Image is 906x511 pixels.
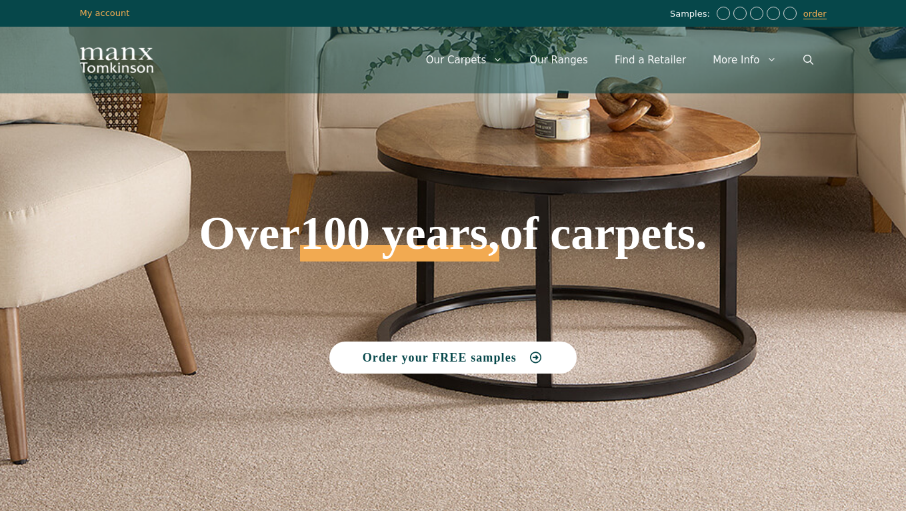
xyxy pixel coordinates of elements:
a: Our Carpets [413,40,517,80]
h1: Over of carpets. [80,113,827,262]
a: My account [80,8,130,18]
span: Samples: [670,9,713,20]
a: Our Ranges [516,40,601,80]
img: Manx Tomkinson [80,47,153,73]
a: order [803,9,827,19]
a: More Info [699,40,789,80]
a: Order your FREE samples [329,342,577,374]
span: 100 years, [300,221,499,262]
span: Order your FREE samples [363,352,517,364]
nav: Primary [413,40,827,80]
a: Open Search Bar [790,40,827,80]
a: Find a Retailer [601,40,699,80]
